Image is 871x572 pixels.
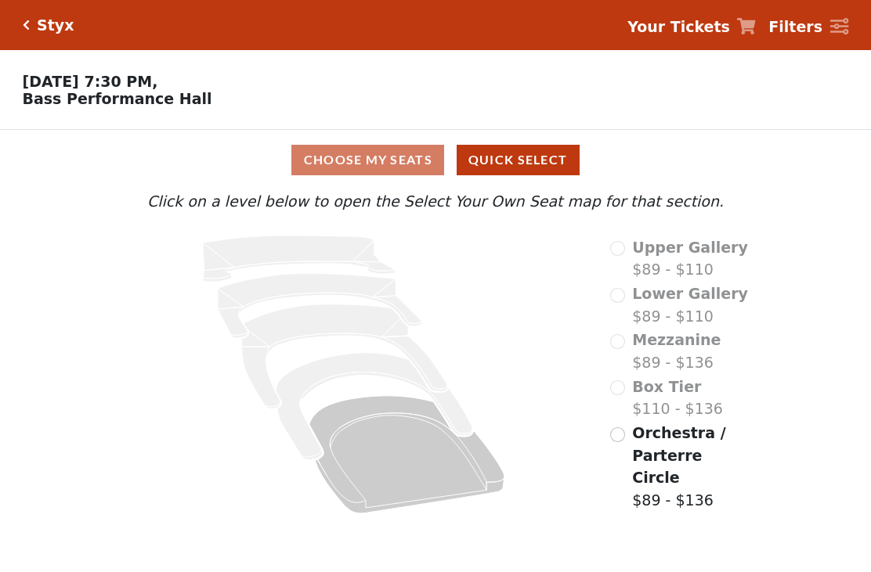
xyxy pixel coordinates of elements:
a: Click here to go back to filters [23,20,30,31]
path: Orchestra / Parterre Circle - Seats Available: 371 [309,396,504,513]
a: Your Tickets [627,16,756,38]
label: $89 - $110 [632,282,748,327]
label: $89 - $110 [632,236,748,281]
strong: Filters [768,18,822,35]
button: Quick Select [457,145,580,175]
span: Box Tier [632,378,701,395]
h5: Styx [37,16,74,34]
label: $89 - $136 [632,422,751,511]
span: Orchestra / Parterre Circle [632,424,725,486]
span: Lower Gallery [632,285,748,302]
strong: Your Tickets [627,18,730,35]
p: Click on a level below to open the Select Your Own Seat map for that section. [120,190,751,213]
span: Upper Gallery [632,239,748,256]
label: $89 - $136 [632,329,721,373]
path: Lower Gallery - Seats Available: 0 [218,274,421,339]
span: Mezzanine [632,331,721,348]
label: $110 - $136 [632,376,723,420]
path: Upper Gallery - Seats Available: 0 [203,236,396,282]
a: Filters [768,16,848,38]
